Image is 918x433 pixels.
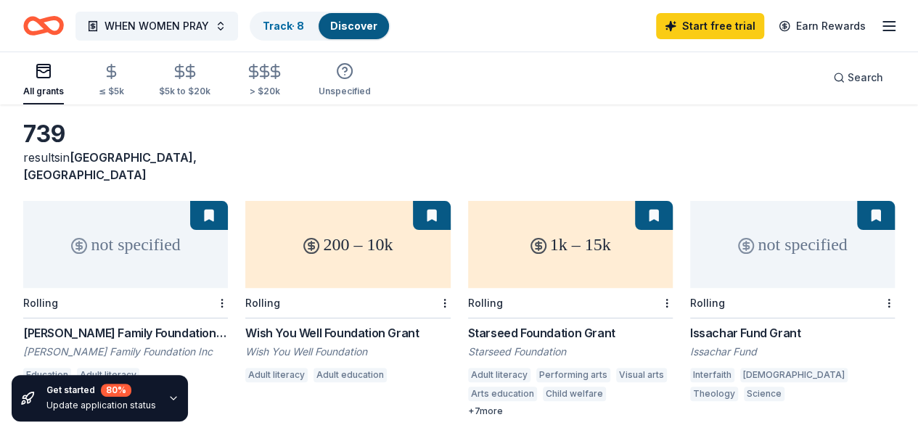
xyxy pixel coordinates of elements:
div: $5k to $20k [159,86,210,97]
button: Unspecified [319,57,371,104]
button: > $20k [245,57,284,104]
button: ≤ $5k [99,57,124,104]
div: Update application status [46,400,156,411]
a: not specifiedRolling[PERSON_NAME] Family Foundation Grants[PERSON_NAME] Family Foundation IncEduc... [23,201,228,417]
div: ≤ $5k [99,86,124,97]
div: Starseed Foundation [468,345,673,359]
a: 1k – 15kRollingStarseed Foundation GrantStarseed FoundationAdult literacyPerforming artsVisual ar... [468,201,673,417]
div: results [23,149,228,183]
span: [GEOGRAPHIC_DATA], [GEOGRAPHIC_DATA] [23,150,197,182]
div: [PERSON_NAME] Family Foundation Grants [23,324,228,342]
a: Discover [330,20,377,32]
div: 739 [23,120,228,149]
div: + 7 more [468,405,673,417]
div: Rolling [245,297,280,309]
div: Interfaith [690,368,734,382]
div: [DEMOGRAPHIC_DATA] [740,368,848,382]
div: Science [744,387,784,401]
span: Search [848,69,883,86]
div: Adult literacy [245,368,308,382]
button: Track· 8Discover [250,12,390,41]
div: Visual arts [616,368,667,382]
a: Earn Rewards [770,13,874,39]
div: Wish You Well Foundation Grant [245,324,450,342]
div: Rolling [690,297,725,309]
button: All grants [23,57,64,104]
div: Performing arts [536,368,610,382]
a: Track· 8 [263,20,304,32]
div: Adult education [313,368,387,382]
a: 200 – 10kRollingWish You Well Foundation GrantWish You Well FoundationAdult literacyAdult education [245,201,450,387]
span: WHEN WOMEN PRAY [104,17,209,35]
div: 80 % [101,384,131,397]
div: Wish You Well Foundation [245,345,450,359]
div: Issachar Fund [690,345,895,359]
div: Child welfare [543,387,606,401]
div: 1k – 15k [468,201,673,288]
div: Issachar Fund Grant [690,324,895,342]
div: Get started [46,384,156,397]
div: not specified [23,201,228,288]
div: Unspecified [319,86,371,97]
div: All grants [23,86,64,97]
button: WHEN WOMEN PRAY [75,12,238,41]
div: Rolling [23,297,58,309]
div: > $20k [245,86,284,97]
div: Adult literacy [468,368,530,382]
div: [PERSON_NAME] Family Foundation Inc [23,345,228,359]
a: Start free trial [656,13,764,39]
button: $5k to $20k [159,57,210,104]
div: Rolling [468,297,503,309]
button: Search [821,63,895,92]
div: Arts education [468,387,537,401]
a: Home [23,9,64,43]
div: not specified [690,201,895,288]
div: Theology [690,387,738,401]
div: 200 – 10k [245,201,450,288]
a: not specifiedRollingIssachar Fund GrantIssachar FundInterfaith[DEMOGRAPHIC_DATA]TheologyScience [690,201,895,405]
div: Starseed Foundation Grant [468,324,673,342]
span: in [23,150,197,182]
